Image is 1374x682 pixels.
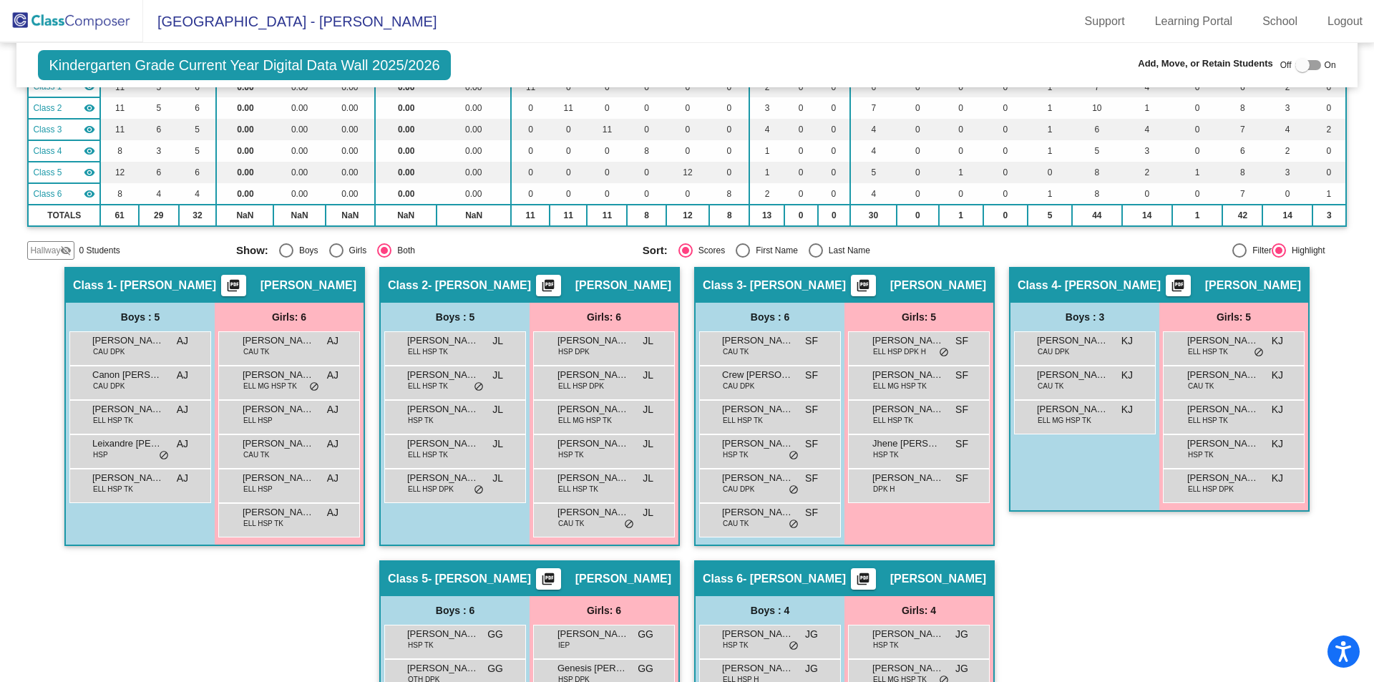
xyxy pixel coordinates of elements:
span: ELL MG HSP TK [243,381,297,391]
div: Boys : 5 [66,303,215,331]
span: CAU TK [723,346,749,357]
span: Add, Move, or Retain Students [1138,57,1273,71]
span: [PERSON_NAME] [PERSON_NAME] [557,368,629,382]
span: - [PERSON_NAME] [113,278,216,293]
span: HSP DPK [558,346,590,357]
td: 0 [939,140,983,162]
mat-icon: visibility_off [60,245,72,256]
span: ELL HSP TK [1188,346,1228,357]
td: 0 [709,97,749,119]
td: 0.00 [273,183,325,205]
td: 1 [1172,162,1222,183]
td: 29 [139,205,179,226]
td: 0 [511,97,550,119]
td: 14 [1122,205,1172,226]
button: Print Students Details [851,568,876,590]
td: 8 [100,140,139,162]
span: [PERSON_NAME] [557,333,629,348]
div: Girls: 5 [1159,303,1308,331]
td: 0.00 [216,183,273,205]
td: 0.00 [437,183,511,205]
td: 32 [179,205,217,226]
td: 5 [850,162,897,183]
mat-radio-group: Select an option [643,243,1038,258]
td: 0 [818,119,850,140]
span: Class 3 [33,123,62,136]
td: 0 [1172,183,1222,205]
td: 0 [1172,119,1222,140]
td: 0 [1312,162,1346,183]
td: 44 [1072,205,1121,226]
span: [PERSON_NAME] [1187,333,1259,348]
div: First Name [750,244,798,257]
td: 0 [587,140,627,162]
td: 3 [1262,97,1312,119]
mat-icon: picture_as_pdf [1169,278,1187,298]
div: Boys : 6 [696,303,844,331]
td: 0 [818,97,850,119]
button: Print Students Details [536,568,561,590]
span: Kindergarten Grade Current Year Digital Data Wall 2025/2026 [38,50,450,80]
td: 0 [897,97,939,119]
td: 0.00 [326,183,375,205]
td: 1 [1028,140,1072,162]
span: [PERSON_NAME] [1187,368,1259,382]
td: 8 [627,140,666,162]
td: 0.00 [375,97,437,119]
span: [PERSON_NAME] [722,333,794,348]
td: 0 [897,205,939,226]
span: do_not_disturb_alt [474,381,484,393]
span: CAU DPK [93,346,125,357]
div: Highlight [1286,244,1325,257]
td: 0.00 [437,119,511,140]
span: [PERSON_NAME] [890,278,986,293]
div: Scores [693,244,725,257]
td: 5 [179,119,217,140]
td: 11 [550,97,587,119]
div: Both [391,244,415,257]
td: 0 [511,140,550,162]
td: 0 [587,97,627,119]
td: 0 [939,119,983,140]
td: 0 [666,97,710,119]
td: 0 [818,183,850,205]
td: 1 [1172,205,1222,226]
span: - [PERSON_NAME] [1058,278,1161,293]
button: Print Students Details [536,275,561,296]
td: 8 [1072,162,1121,183]
td: 0 [939,97,983,119]
a: School [1251,10,1309,33]
span: JL [492,333,503,349]
td: 0 [709,119,749,140]
td: 4 [1122,119,1172,140]
td: 7 [1222,119,1262,140]
span: Sort: [643,244,668,257]
mat-icon: picture_as_pdf [854,572,872,592]
span: [PERSON_NAME] [PERSON_NAME] [92,402,164,416]
span: KJ [1121,368,1133,383]
td: 0 [587,183,627,205]
td: 4 [749,119,784,140]
td: 4 [850,119,897,140]
span: KJ [1121,333,1133,349]
td: 11 [511,205,550,226]
div: Boys : 3 [1010,303,1159,331]
td: 10 [1072,97,1121,119]
div: Last Name [823,244,870,257]
td: 7 [850,97,897,119]
td: 6 [139,162,179,183]
td: 14 [1262,205,1312,226]
span: ELL HSP TK [408,346,448,357]
td: 0.00 [216,97,273,119]
td: 0.00 [216,162,273,183]
td: 2 [749,183,784,205]
td: 0.00 [375,140,437,162]
td: 4 [850,183,897,205]
td: 0 [983,119,1028,140]
td: 4 [1262,119,1312,140]
button: Print Students Details [1166,275,1191,296]
div: Girls: 5 [844,303,993,331]
td: Jacky Guadarrama - Jacky Guadarrama [28,183,100,205]
td: 2 [1312,119,1346,140]
td: 0 [983,97,1028,119]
